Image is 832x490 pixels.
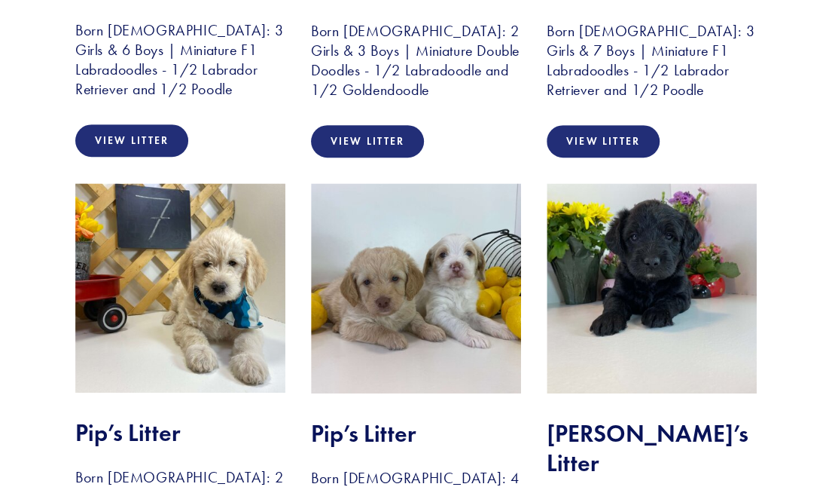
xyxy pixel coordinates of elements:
[75,418,285,447] h2: Pip’s Litter
[311,21,521,100] h3: Born [DEMOGRAPHIC_DATA]: 2 Girls & 3 Boys | Miniature Double Doodles - 1/2 Labradoodle and 1/2 Go...
[547,183,757,394] img: Squirt 11.jpg
[75,124,188,157] a: View Litter
[311,125,424,158] a: View Litter
[311,419,521,448] h2: Pip’s Litter
[547,125,660,158] a: View Litter
[547,419,757,477] h2: [PERSON_NAME]’s Litter
[75,20,285,99] h3: Born [DEMOGRAPHIC_DATA]: 3 Girls & 6 Boys | Miniature F1 Labradoodles - 1/2 Labrador Retriever an...
[75,183,285,393] img: Kino 21.jpg
[547,21,757,100] h3: Born [DEMOGRAPHIC_DATA]: 3 Girls & 7 Boys | Miniature F1 Labradoodles - 1/2 Labrador Retriever an...
[311,183,521,394] img: Topaz 10.jpg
